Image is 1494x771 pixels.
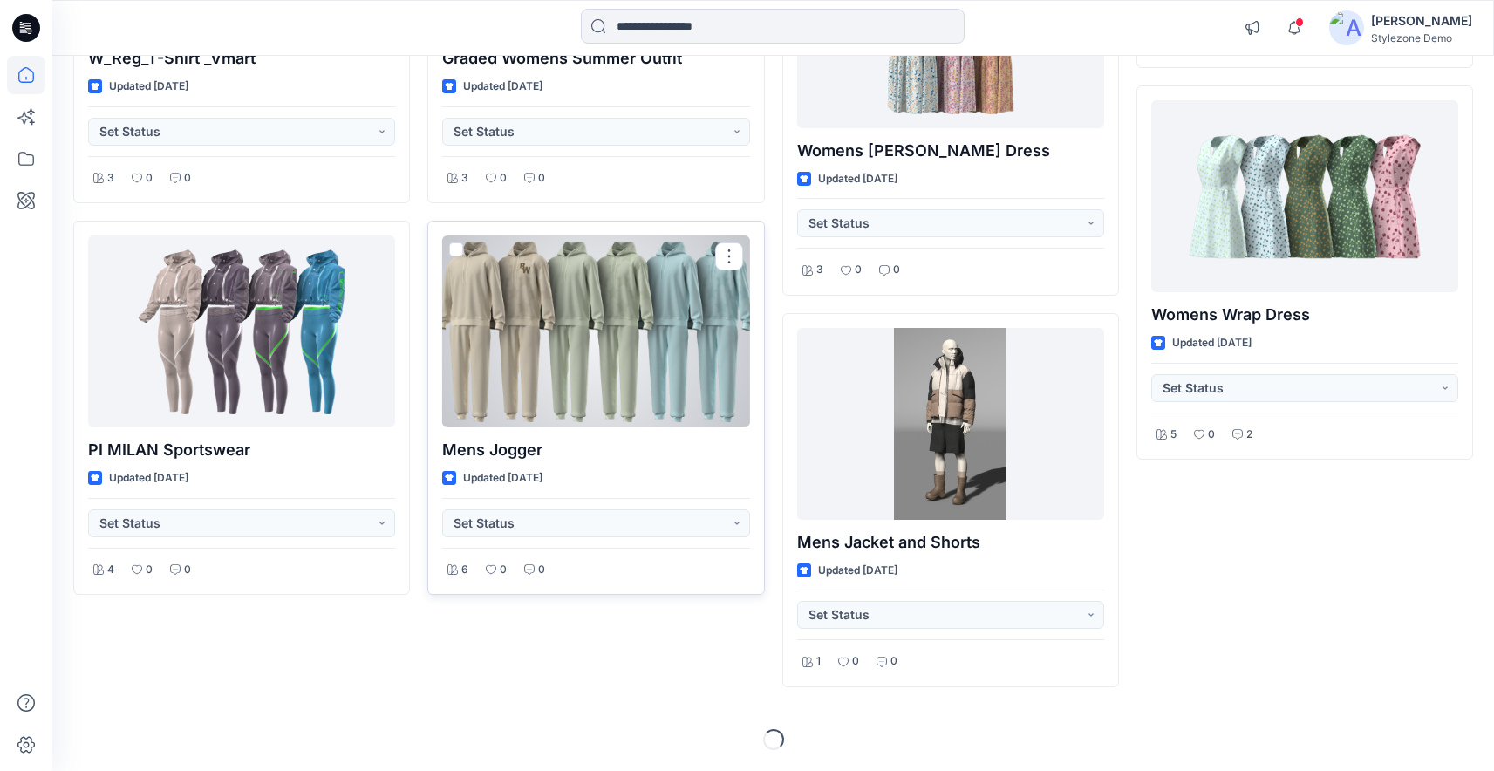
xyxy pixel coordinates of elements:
p: Updated [DATE] [463,469,542,488]
p: 4 [107,561,114,579]
p: Womens [PERSON_NAME] Dress [797,139,1104,163]
p: 0 [500,561,507,579]
p: Updated [DATE] [818,170,897,188]
p: PI MILAN Sportswear [88,438,395,462]
p: 1 [816,652,821,671]
p: 3 [107,169,114,188]
p: Graded Womens Summer Outfit [442,46,749,71]
p: Mens Jogger [442,438,749,462]
div: Stylezone Demo [1371,31,1472,44]
p: 0 [184,169,191,188]
p: 6 [461,561,468,579]
p: Updated [DATE] [1172,334,1252,352]
p: 3 [461,169,468,188]
a: Mens Jacket and Shorts [797,328,1104,520]
img: avatar [1329,10,1364,45]
p: 0 [146,169,153,188]
p: 0 [146,561,153,579]
p: 0 [852,652,859,671]
p: 0 [538,561,545,579]
p: 0 [855,261,862,279]
p: 3 [816,261,823,279]
p: 2 [1246,426,1252,444]
p: W_Reg_T-Shirt _Vmart [88,46,395,71]
p: Updated [DATE] [109,78,188,96]
a: Mens Jogger [442,235,749,427]
p: Updated [DATE] [463,78,542,96]
p: Updated [DATE] [818,562,897,580]
p: 0 [890,652,897,671]
p: 5 [1170,426,1177,444]
p: 0 [500,169,507,188]
p: 0 [184,561,191,579]
p: 0 [1208,426,1215,444]
p: Mens Jacket and Shorts [797,530,1104,555]
p: 0 [893,261,900,279]
a: Womens Wrap Dress [1151,100,1458,292]
p: Updated [DATE] [109,469,188,488]
div: [PERSON_NAME] [1371,10,1472,31]
a: PI MILAN Sportswear [88,235,395,427]
p: Womens Wrap Dress [1151,303,1458,327]
p: 0 [538,169,545,188]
